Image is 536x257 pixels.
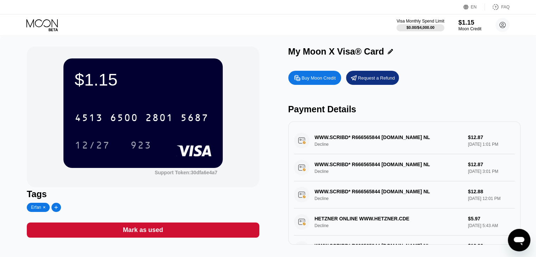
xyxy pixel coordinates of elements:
div: Erfan [31,205,41,210]
div: 2801 [145,113,173,124]
div: FAQ [501,5,510,10]
div: 4513650028015687 [70,109,213,126]
div: Request a Refund [358,75,395,81]
div: Moon Credit [458,26,481,31]
div: $1.15 [75,70,211,89]
div: 923 [125,136,157,154]
div: 4513 [75,113,103,124]
div: Support Token: 30dfa6e4a7 [155,170,217,175]
div: EN [463,4,485,11]
div: Payment Details [288,104,520,114]
div: Visa Monthly Spend Limit$0.00/$4,000.00 [396,19,444,31]
div: 12/27 [69,136,115,154]
div: Buy Moon Credit [302,75,336,81]
div: Mark as used [123,226,163,234]
div: EN [471,5,477,10]
div: 5687 [180,113,209,124]
div: My Moon X Visa® Card [288,46,384,57]
div: 12/27 [75,140,110,152]
div: 923 [130,140,152,152]
div: 6500 [110,113,138,124]
div: $1.15Moon Credit [458,19,481,31]
div: FAQ [485,4,510,11]
iframe: Button to launch messaging window [508,229,530,251]
div: Request a Refund [346,71,399,85]
div: $1.15 [458,19,481,26]
div: Support Token:30dfa6e4a7 [155,170,217,175]
div: $0.00 / $4,000.00 [406,25,435,30]
div: Tags [27,189,259,199]
div: Visa Monthly Spend Limit [396,19,444,24]
div: Mark as used [27,222,259,238]
div: Buy Moon Credit [288,71,341,85]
